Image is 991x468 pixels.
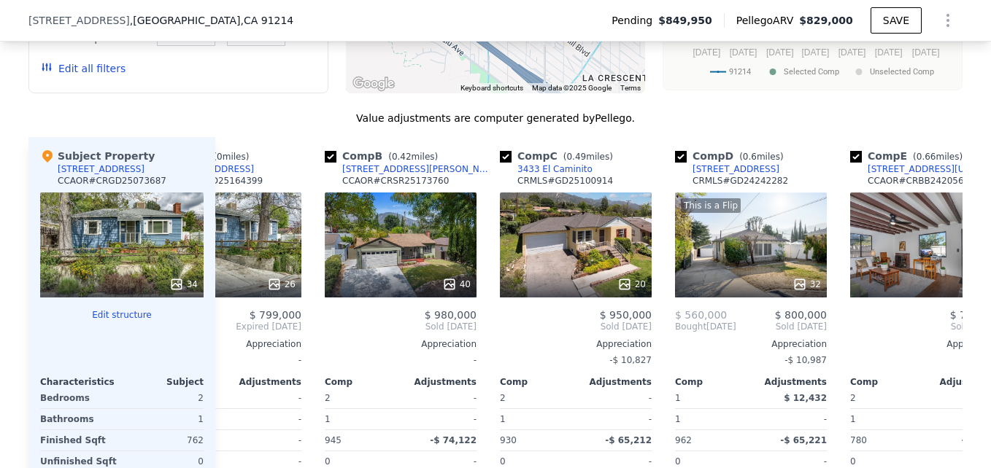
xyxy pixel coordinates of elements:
[500,456,506,467] span: 0
[681,198,741,213] div: This is a Flip
[675,309,727,321] span: $ 560,000
[784,355,827,365] span: -$ 10,987
[912,47,940,58] text: [DATE]
[217,152,223,162] span: 0
[40,409,119,429] div: Bathrooms
[250,309,301,321] span: $ 799,000
[799,15,853,26] span: $829,000
[404,388,477,408] div: -
[325,376,401,388] div: Comp
[125,430,204,451] div: 762
[41,61,126,76] button: Edit all filters
[675,163,779,175] a: [STREET_ADDRESS]
[870,67,934,77] text: Unselected Comp
[150,350,301,370] div: -
[430,435,477,445] span: -$ 74,122
[693,47,720,58] text: [DATE]
[58,175,166,187] div: CCAOR # CRGD25073687
[850,409,923,429] div: 1
[793,277,821,292] div: 32
[766,47,794,58] text: [DATE]
[228,430,301,451] div: -
[500,163,593,175] a: 3433 El Caminito
[40,388,119,408] div: Bedrooms
[350,74,398,93] img: Google
[40,376,122,388] div: Characteristics
[675,338,827,350] div: Appreciation
[620,84,641,92] a: Terms (opens in new tab)
[150,338,301,350] div: Appreciation
[850,149,968,163] div: Comp E
[675,409,748,429] div: 1
[850,456,856,467] span: 0
[500,393,506,403] span: 2
[58,163,144,175] div: [STREET_ADDRESS]
[425,309,477,321] span: $ 980,000
[907,152,968,162] span: ( miles)
[350,74,398,93] a: Open this area in Google Maps (opens a new window)
[342,175,449,187] div: CCAOR # CRSR25173760
[784,393,827,403] span: $ 12,432
[392,152,412,162] span: 0.42
[125,388,204,408] div: 2
[675,376,751,388] div: Comp
[850,435,867,445] span: 780
[325,149,444,163] div: Comp B
[401,376,477,388] div: Adjustments
[228,388,301,408] div: -
[675,149,790,163] div: Comp D
[871,7,922,34] button: SAVE
[600,309,652,321] span: $ 950,000
[736,321,827,332] span: Sold [DATE]
[693,163,779,175] div: [STREET_ADDRESS]
[325,350,477,370] div: -
[751,376,827,388] div: Adjustments
[169,277,198,292] div: 34
[566,152,586,162] span: 0.49
[576,376,652,388] div: Adjustments
[225,376,301,388] div: Adjustments
[850,393,856,403] span: 2
[612,13,658,28] span: Pending
[500,409,573,429] div: 1
[460,83,523,93] button: Keyboard shortcuts
[579,409,652,429] div: -
[122,376,204,388] div: Subject
[28,111,963,125] div: Value adjustments are computer generated by Pellego .
[325,163,494,175] a: [STREET_ADDRESS][PERSON_NAME]
[617,277,646,292] div: 20
[801,47,829,58] text: [DATE]
[743,152,757,162] span: 0.6
[780,435,827,445] span: -$ 65,221
[40,149,155,163] div: Subject Property
[325,321,477,332] span: Sold [DATE]
[40,430,119,451] div: Finished Sqft
[500,149,619,163] div: Comp C
[325,393,331,403] span: 2
[917,152,936,162] span: 0.66
[838,47,866,58] text: [DATE]
[675,456,681,467] span: 0
[605,435,652,445] span: -$ 65,212
[342,163,494,175] div: [STREET_ADDRESS][PERSON_NAME]
[658,13,712,28] span: $849,950
[532,84,612,92] span: Map data ©2025 Google
[558,152,619,162] span: ( miles)
[868,175,975,187] div: CCAOR # CRBB24205628
[517,175,613,187] div: CRMLS # GD25100914
[240,15,293,26] span: , CA 91214
[442,277,471,292] div: 40
[579,388,652,408] div: -
[500,376,576,388] div: Comp
[207,152,255,162] span: ( miles)
[754,409,827,429] div: -
[500,321,652,332] span: Sold [DATE]
[875,47,903,58] text: [DATE]
[325,338,477,350] div: Appreciation
[267,277,296,292] div: 26
[693,175,788,187] div: CRMLS # GD24242282
[729,67,751,77] text: 91214
[675,393,681,403] span: 1
[28,13,130,28] span: [STREET_ADDRESS]
[382,152,444,162] span: ( miles)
